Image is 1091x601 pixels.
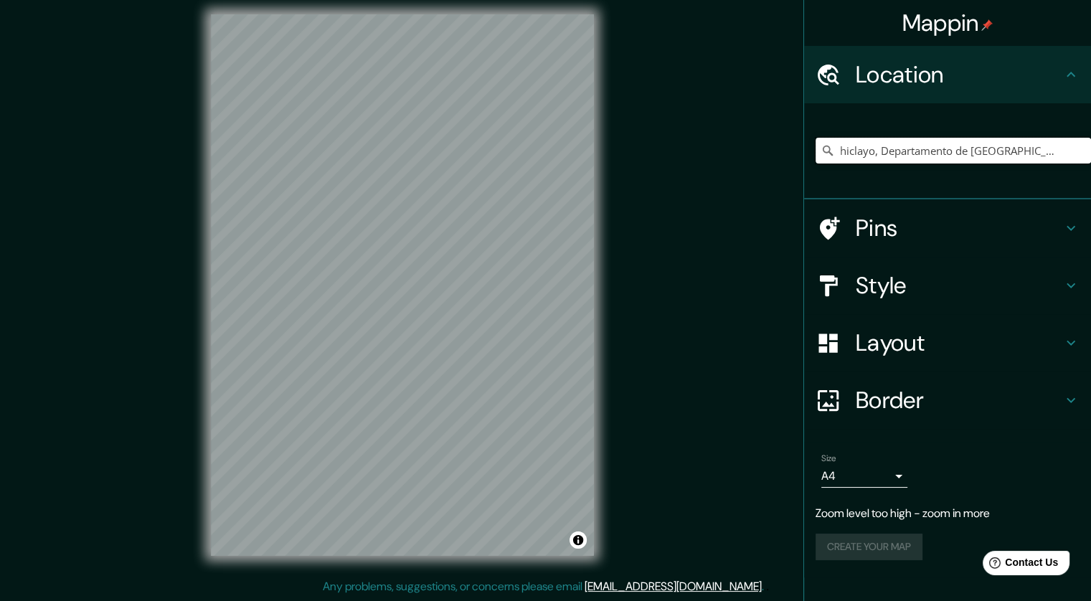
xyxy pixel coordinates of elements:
[323,578,764,595] p: Any problems, suggestions, or concerns please email .
[764,578,766,595] div: .
[570,531,587,549] button: Toggle attribution
[585,579,762,594] a: [EMAIL_ADDRESS][DOMAIN_NAME]
[804,314,1091,372] div: Layout
[856,60,1062,89] h4: Location
[766,578,769,595] div: .
[804,46,1091,103] div: Location
[211,14,594,556] canvas: Map
[856,386,1062,415] h4: Border
[821,465,907,488] div: A4
[902,9,993,37] h4: Mappin
[804,372,1091,429] div: Border
[981,19,993,31] img: pin-icon.png
[856,328,1062,357] h4: Layout
[821,453,836,465] label: Size
[963,545,1075,585] iframe: Help widget launcher
[816,505,1080,522] p: Zoom level too high - zoom in more
[816,138,1091,164] input: Pick your city or area
[804,257,1091,314] div: Style
[856,271,1062,300] h4: Style
[856,214,1062,242] h4: Pins
[804,199,1091,257] div: Pins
